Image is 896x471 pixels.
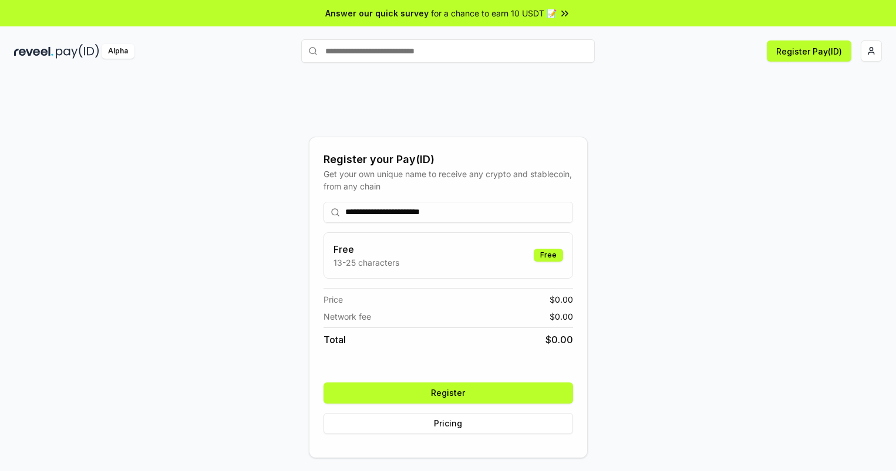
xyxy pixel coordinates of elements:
[534,249,563,262] div: Free
[431,7,557,19] span: for a chance to earn 10 USDT 📝
[767,40,851,62] button: Register Pay(ID)
[324,310,371,323] span: Network fee
[334,256,399,269] p: 13-25 characters
[324,413,573,434] button: Pricing
[324,168,573,192] div: Get your own unique name to receive any crypto and stablecoin, from any chain
[324,151,573,168] div: Register your Pay(ID)
[550,293,573,306] span: $ 0.00
[325,7,429,19] span: Answer our quick survey
[324,382,573,404] button: Register
[545,333,573,347] span: $ 0.00
[334,242,399,256] h3: Free
[324,293,343,306] span: Price
[550,310,573,323] span: $ 0.00
[14,44,53,59] img: reveel_dark
[56,44,99,59] img: pay_id
[324,333,346,347] span: Total
[102,44,134,59] div: Alpha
